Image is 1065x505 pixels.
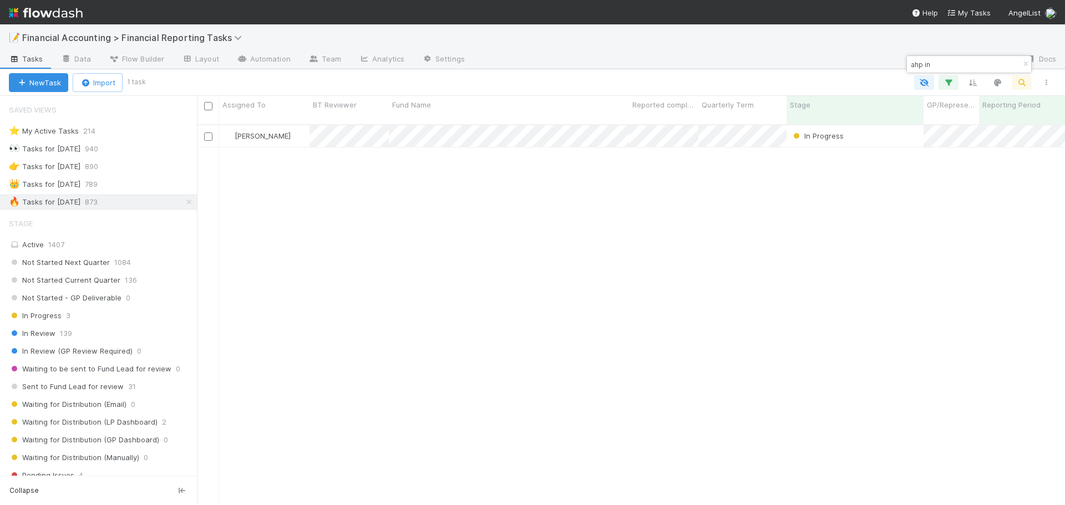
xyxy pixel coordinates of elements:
[9,161,20,171] span: 👉
[413,51,474,69] a: Settings
[126,291,130,305] span: 0
[9,195,80,209] div: Tasks for [DATE]
[9,362,171,376] span: Waiting to be sent to Fund Lead for review
[9,344,133,358] span: In Review (GP Review Required)
[66,309,70,323] span: 3
[125,273,137,287] span: 136
[1045,8,1056,19] img: avatar_030f5503-c087-43c2-95d1-dd8963b2926c.png
[9,486,39,496] span: Collapse
[144,451,148,465] span: 0
[9,53,43,64] span: Tasks
[22,32,247,43] span: Financial Accounting > Financial Reporting Tasks
[128,380,136,394] span: 31
[204,102,212,110] input: Toggle All Rows Selected
[300,51,350,69] a: Team
[909,58,1020,71] input: Search...
[9,451,139,465] span: Waiting for Distribution (Manually)
[228,51,300,69] a: Automation
[350,51,413,69] a: Analytics
[164,433,168,447] span: 0
[9,327,55,340] span: In Review
[632,99,696,110] span: Reported completed by
[83,124,106,138] span: 214
[9,291,121,305] span: Not Started - GP Deliverable
[313,99,357,110] span: BT Reviewer
[9,179,20,188] span: 👑
[52,51,100,69] a: Data
[9,160,80,174] div: Tasks for [DATE]
[911,7,938,18] div: Help
[9,73,68,92] button: NewTask
[804,131,844,140] span: In Progress
[9,380,124,394] span: Sent to Fund Lead for review
[1017,51,1065,69] a: Docs
[1008,8,1041,17] span: AngelList
[9,142,80,156] div: Tasks for [DATE]
[9,197,20,206] span: 🔥
[9,124,79,138] div: My Active Tasks
[9,309,62,323] span: In Progress
[790,99,810,110] span: Stage
[204,132,212,141] input: Toggle Row Selected
[127,77,146,87] small: 1 task
[162,415,166,429] span: 2
[9,273,120,287] span: Not Started Current Quarter
[927,99,976,110] span: GP/Representative wants to review
[9,3,83,22] img: logo-inverted-e16ddd16eac7371096b0.svg
[392,99,431,110] span: Fund Name
[85,160,109,174] span: 890
[982,99,1041,110] span: Reporting Period
[9,212,33,234] span: Stage
[9,126,20,135] span: ⭐
[9,238,194,252] div: Active
[235,131,291,140] span: [PERSON_NAME]
[9,144,20,153] span: 👀
[702,99,754,110] span: Quarterly Term
[114,256,131,269] span: 1084
[60,327,72,340] span: 139
[176,362,180,376] span: 0
[9,415,158,429] span: Waiting for Distribution (LP Dashboard)
[9,177,80,191] div: Tasks for [DATE]
[48,240,64,249] span: 1407
[137,344,141,358] span: 0
[85,195,109,209] span: 873
[173,51,228,69] a: Layout
[9,397,126,411] span: Waiting for Distribution (Email)
[222,99,266,110] span: Assigned To
[109,53,164,64] span: Flow Builder
[79,468,83,482] span: 4
[85,177,109,191] span: 789
[73,73,123,92] button: Import
[224,131,233,140] img: avatar_030f5503-c087-43c2-95d1-dd8963b2926c.png
[9,433,159,447] span: Waiting for Distribution (GP Dashboard)
[9,256,110,269] span: Not Started Next Quarter
[9,99,57,121] span: Saved Views
[9,468,74,482] span: Pending Issues
[9,33,20,42] span: 📝
[85,142,109,156] span: 940
[947,8,991,17] span: My Tasks
[131,397,135,411] span: 0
